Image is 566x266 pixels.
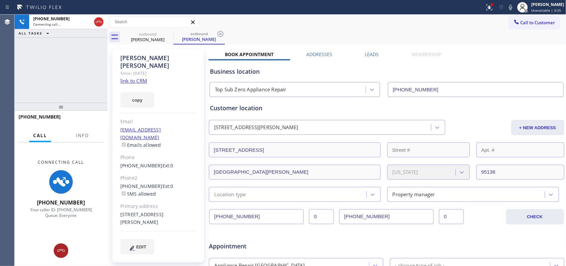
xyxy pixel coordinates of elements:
input: Phone Number 2 [339,209,434,224]
a: link to CRM [120,77,147,84]
a: [PHONE_NUMBER] [120,183,162,189]
div: Phone2 [120,174,196,182]
div: [PERSON_NAME] [123,37,173,43]
input: City [209,165,381,180]
div: Property manager [393,191,435,198]
span: Call to Customer [521,20,555,26]
div: outbound [174,31,224,36]
div: Since: [DATE] [120,69,196,77]
div: Phone [120,154,196,161]
button: Mute [506,3,515,12]
span: Info [76,133,89,138]
div: [STREET_ADDRESS][PERSON_NAME] [120,211,196,226]
div: Business location [210,67,563,76]
input: Phone Number [388,82,564,97]
input: Phone Number [209,209,304,224]
a: [EMAIL_ADDRESS][DOMAIN_NAME] [120,127,161,140]
button: Info [72,129,93,142]
div: [PERSON_NAME] [174,36,224,42]
span: ALL TASKS [19,31,42,36]
div: Benjamin Albornoz [174,30,224,44]
input: Street # [387,142,470,157]
div: outbound [123,32,173,37]
div: [PERSON_NAME] [531,2,564,7]
span: Your caller ID: [PHONE_NUMBER] Queue: Everyone [30,207,92,218]
span: [PHONE_NUMBER] [33,16,70,22]
div: Benjamin Albornoz [123,30,173,44]
a: [PHONE_NUMBER] [120,162,162,169]
input: Apt. # [476,142,564,157]
span: Unavailable | 3:25 [531,8,561,13]
label: Emails allowed [120,142,161,148]
input: Ext. 2 [439,209,464,224]
input: ZIP [476,165,564,180]
button: copy [120,92,154,108]
label: Leads [365,51,379,57]
input: SMS allowed [122,191,126,196]
span: Ext: 0 [162,162,173,169]
button: CHECK [506,209,564,224]
button: Hang up [54,243,68,258]
span: EDIT [136,244,146,249]
span: Ext: 0 [162,183,173,189]
input: Search [110,17,199,27]
div: Top Sub Zero Appliance Repair [215,86,286,94]
button: Call to Customer [509,16,560,29]
div: Customer location [210,104,563,113]
span: [PHONE_NUMBER] [37,199,85,206]
input: Address [209,142,381,157]
label: Membership [411,51,441,57]
span: Appointment [209,242,327,251]
button: + NEW ADDRESS [511,120,564,135]
label: Addresses [306,51,332,57]
div: Email [120,118,196,126]
div: Location type [214,191,246,198]
input: Ext. [309,209,334,224]
button: Hang up [94,17,103,27]
button: EDIT [120,239,154,254]
button: ALL TASKS [15,29,56,37]
button: Call [29,129,51,142]
span: [PHONE_NUMBER] [19,114,61,120]
div: [STREET_ADDRESS][PERSON_NAME] [214,124,298,132]
label: Book Appointment [225,51,274,57]
div: [PERSON_NAME] [PERSON_NAME] [120,54,196,69]
span: Connecting Call [38,159,84,165]
div: Primary address [120,203,196,210]
span: Connecting call… [33,22,60,27]
input: Emails allowed [122,142,126,147]
span: Call [33,133,47,138]
label: SMS allowed [120,191,156,197]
